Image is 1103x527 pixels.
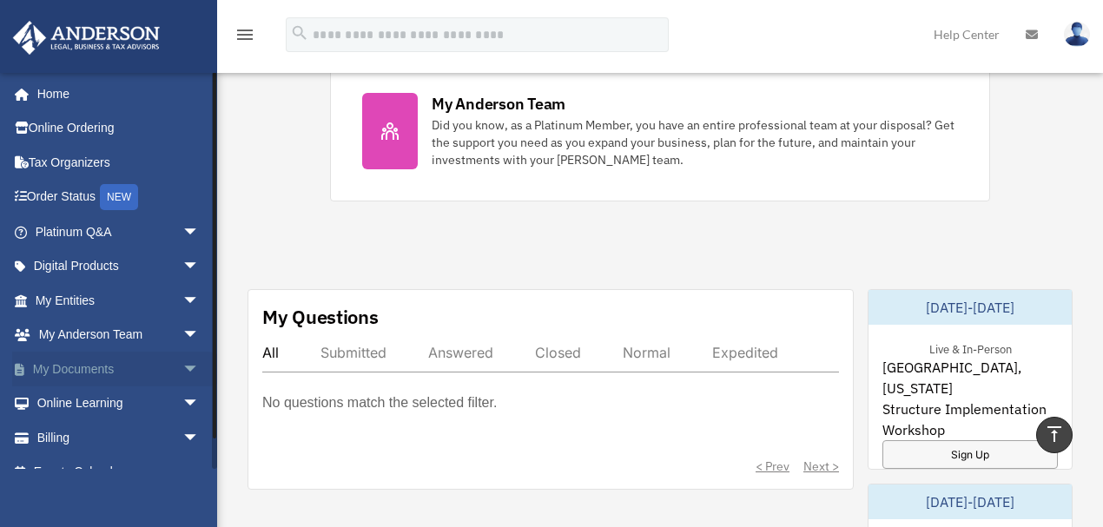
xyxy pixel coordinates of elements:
a: My Anderson Team Did you know, as a Platinum Member, you have an entire professional team at your... [330,61,990,201]
div: [DATE]-[DATE] [869,290,1072,325]
div: Answered [428,344,493,361]
div: All [262,344,279,361]
span: arrow_drop_down [182,318,217,353]
a: Digital Productsarrow_drop_down [12,249,226,284]
div: Closed [535,344,581,361]
img: Anderson Advisors Platinum Portal [8,21,165,55]
div: Live & In-Person [915,339,1026,357]
i: search [290,23,309,43]
a: Events Calendar [12,455,226,490]
span: arrow_drop_down [182,420,217,456]
a: Home [12,76,217,111]
a: Tax Organizers [12,145,226,180]
span: arrow_drop_down [182,283,217,319]
div: Submitted [320,344,386,361]
div: Normal [623,344,670,361]
div: Expedited [712,344,778,361]
div: My Anderson Team [432,93,565,115]
a: My Entitiesarrow_drop_down [12,283,226,318]
img: User Pic [1064,22,1090,47]
i: menu [234,24,255,45]
span: arrow_drop_down [182,214,217,250]
span: arrow_drop_down [182,386,217,422]
a: vertical_align_top [1036,417,1073,453]
p: No questions match the selected filter. [262,391,497,415]
div: [DATE]-[DATE] [869,484,1072,519]
a: Online Learningarrow_drop_down [12,386,226,421]
a: My Anderson Teamarrow_drop_down [12,318,226,352]
span: arrow_drop_down [182,352,217,387]
span: arrow_drop_down [182,249,217,285]
span: Structure Implementation Workshop [882,399,1058,440]
a: Billingarrow_drop_down [12,420,226,455]
div: Did you know, as a Platinum Member, you have an entire professional team at your disposal? Get th... [432,116,958,168]
a: Order StatusNEW [12,180,226,215]
span: [GEOGRAPHIC_DATA], [US_STATE] [882,357,1058,399]
a: My Documentsarrow_drop_down [12,352,226,386]
a: menu [234,30,255,45]
a: Sign Up [882,440,1058,469]
i: vertical_align_top [1044,424,1065,445]
a: Platinum Q&Aarrow_drop_down [12,214,226,249]
div: NEW [100,184,138,210]
a: Online Ordering [12,111,226,146]
div: My Questions [262,304,379,330]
